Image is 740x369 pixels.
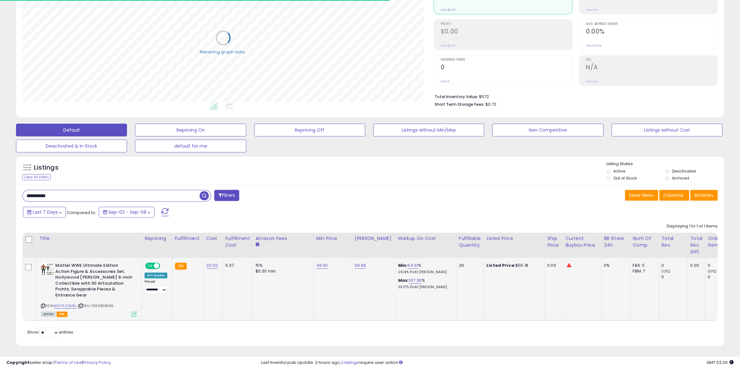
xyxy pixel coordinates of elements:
[34,163,59,172] h5: Listings
[661,235,685,249] div: Total Rev.
[23,207,66,218] button: Last 7 Days
[486,263,539,268] div: $55.18
[57,311,67,317] span: FBA
[146,263,154,269] span: ON
[633,263,654,268] div: FBA: 5
[341,359,358,365] a: 2 listings
[256,242,259,248] small: Amazon Fees.
[604,235,627,249] div: BB Share 24h.
[145,280,167,294] div: Preset:
[145,273,167,278] div: Win BuyBox
[175,263,187,270] small: FBA
[33,209,58,215] span: Last 7 Days
[708,269,717,274] small: (0%)
[398,285,451,289] p: 39.37% Profit [PERSON_NAME]
[254,124,365,136] button: Repricing Off
[83,359,111,365] a: Privacy Policy
[667,223,718,229] div: Displaying 1 to 1 of 1 items
[611,124,722,136] button: Listings without Cost
[625,190,658,201] button: Save View
[435,94,478,99] b: Total Inventory Value:
[407,262,418,269] a: 64.91
[200,49,247,55] div: Retrieving graph data..
[586,58,717,62] span: ROI
[586,8,598,12] small: Prev: N/A
[661,263,687,268] div: 0
[586,44,601,48] small: Prev: 0.00%
[441,44,456,48] small: Prev: $0.00
[355,262,366,269] a: 59.99
[661,269,670,274] small: (0%)
[441,80,450,83] small: Prev: 0
[316,235,349,242] div: Min Price
[663,192,683,198] span: Columns
[256,263,309,268] div: 15%
[672,175,689,181] label: Archived
[613,168,625,174] label: Active
[690,235,702,255] div: Total Rev. Diff.
[613,175,637,181] label: Out of Stock
[441,8,456,12] small: Prev: $0.00
[672,168,696,174] label: Deactivated
[373,124,484,136] button: Listings without Min/Max
[27,329,73,335] span: Show: entries
[99,207,154,218] button: Sep-02 - Sep-08
[486,262,516,268] b: Listed Price:
[547,263,558,268] div: 0.00
[409,277,421,284] a: 107.36
[398,235,453,242] div: Markup on Cost
[492,124,603,136] button: Non Competitive
[690,263,700,268] div: 0.00
[41,311,56,317] span: All listings currently available for purchase on Amazon
[708,274,734,280] div: 0
[486,235,542,242] div: Listed Price
[398,277,409,283] b: Max:
[604,263,625,268] div: 0%
[214,190,239,201] button: Filters
[586,22,717,26] span: Avg. Buybox Share
[547,235,560,249] div: Ship Price
[708,235,731,249] div: Ordered Items
[108,209,146,215] span: Sep-02 - Sep-08
[41,263,54,275] img: 51w1Hx4sEaL._SL40_.jpg
[55,263,133,300] b: Mattel WWE Ultimate Edition Action Figure & Accessories Set, Hollywood [PERSON_NAME] 6-inch Colle...
[708,263,734,268] div: 0
[586,64,717,72] h2: N/A
[398,263,451,274] div: %
[690,190,718,201] button: Actions
[633,268,654,274] div: FBM: 7
[54,303,77,309] a: B0CPL2QMBL
[145,235,169,242] div: Repricing
[261,360,734,366] div: Last InventoryLab Update: 2 hours ago, require user action.
[16,140,127,152] button: Deactivated & In Stock
[586,80,598,83] small: Prev: N/A
[16,124,127,136] button: Default
[441,22,572,26] span: Profit
[225,263,248,268] div: 5.37
[398,262,408,268] b: Min:
[441,64,572,72] h2: 0
[395,233,456,258] th: The percentage added to the cost of goods (COGS) that forms the calculator for Min & Max prices.
[135,140,246,152] button: default for me
[661,274,687,280] div: 0
[41,263,137,316] div: ASIN:
[159,263,169,269] span: OFF
[659,190,689,201] button: Columns
[175,235,201,242] div: Fulfillment
[606,161,724,167] p: Listing States:
[459,235,481,249] div: Fulfillable Quantity
[256,235,311,242] div: Amazon Fees
[67,210,96,216] span: Compared to:
[459,263,479,268] div: 26
[441,28,572,36] h2: $0.00
[441,58,572,62] span: Ordered Items
[206,235,220,242] div: Cost
[22,174,51,180] div: Clear All Filters
[225,235,250,249] div: Fulfillment Cost
[6,360,111,366] div: seller snap | |
[435,102,484,107] b: Short Term Storage Fees:
[39,235,139,242] div: Title
[586,28,717,36] h2: 0.00%
[55,359,82,365] a: Terms of Use
[485,101,496,107] span: $0.72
